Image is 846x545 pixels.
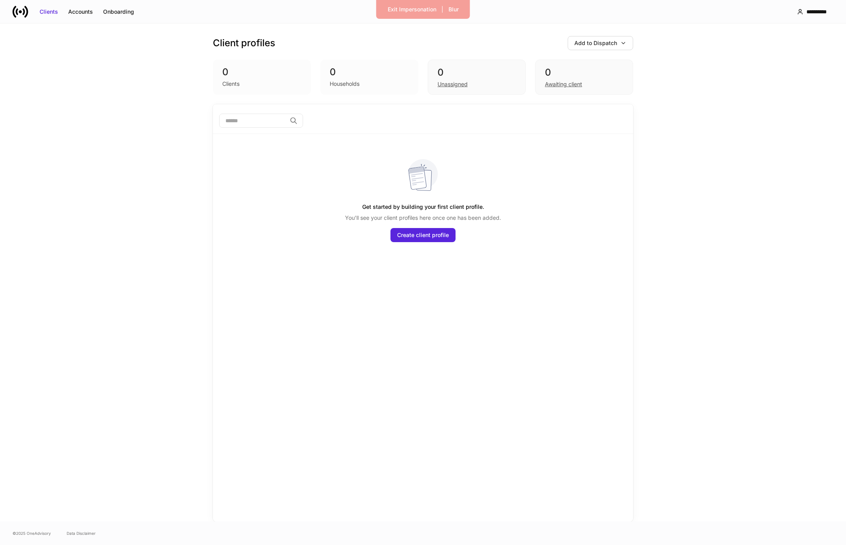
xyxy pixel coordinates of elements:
[67,530,96,536] a: Data Disclaimer
[397,231,449,239] div: Create client profile
[98,5,139,18] button: Onboarding
[63,5,98,18] button: Accounts
[362,200,484,214] h5: Get started by building your first client profile.
[535,60,633,95] div: 0Awaiting client
[330,66,409,78] div: 0
[222,66,301,78] div: 0
[383,3,441,16] button: Exit Impersonation
[438,66,516,79] div: 0
[345,214,501,222] p: You'll see your client profiles here once one has been added.
[545,66,623,79] div: 0
[428,60,526,95] div: 0Unassigned
[545,80,582,88] div: Awaiting client
[330,80,359,88] div: Households
[390,228,456,242] button: Create client profile
[443,3,464,16] button: Blur
[213,37,275,49] h3: Client profiles
[68,8,93,16] div: Accounts
[222,80,240,88] div: Clients
[568,36,633,50] button: Add to Dispatch
[574,39,617,47] div: Add to Dispatch
[40,8,58,16] div: Clients
[448,5,459,13] div: Blur
[438,80,468,88] div: Unassigned
[34,5,63,18] button: Clients
[13,530,51,536] span: © 2025 OneAdvisory
[103,8,134,16] div: Onboarding
[388,5,436,13] div: Exit Impersonation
